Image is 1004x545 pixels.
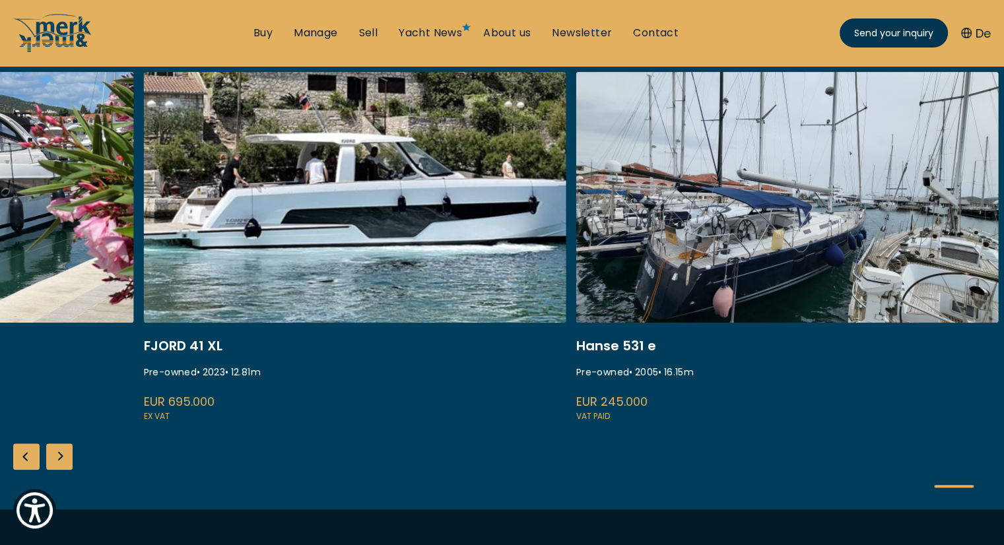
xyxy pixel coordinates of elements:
div: Next slide [46,443,73,470]
a: Send your inquiry [840,18,948,48]
a: fjord 41 xl [144,72,566,424]
a: About us [483,26,531,40]
a: Buy [253,26,273,40]
a: / [13,42,92,57]
a: Contact [633,26,679,40]
a: mumus [576,72,999,424]
button: Show Accessibility Preferences [13,489,56,532]
div: Previous slide [13,443,40,470]
a: Sell [358,26,378,40]
a: Newsletter [552,26,612,40]
a: Manage [294,26,337,40]
button: De [961,24,991,42]
span: Send your inquiry [854,26,933,40]
a: Yacht News [399,26,462,40]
